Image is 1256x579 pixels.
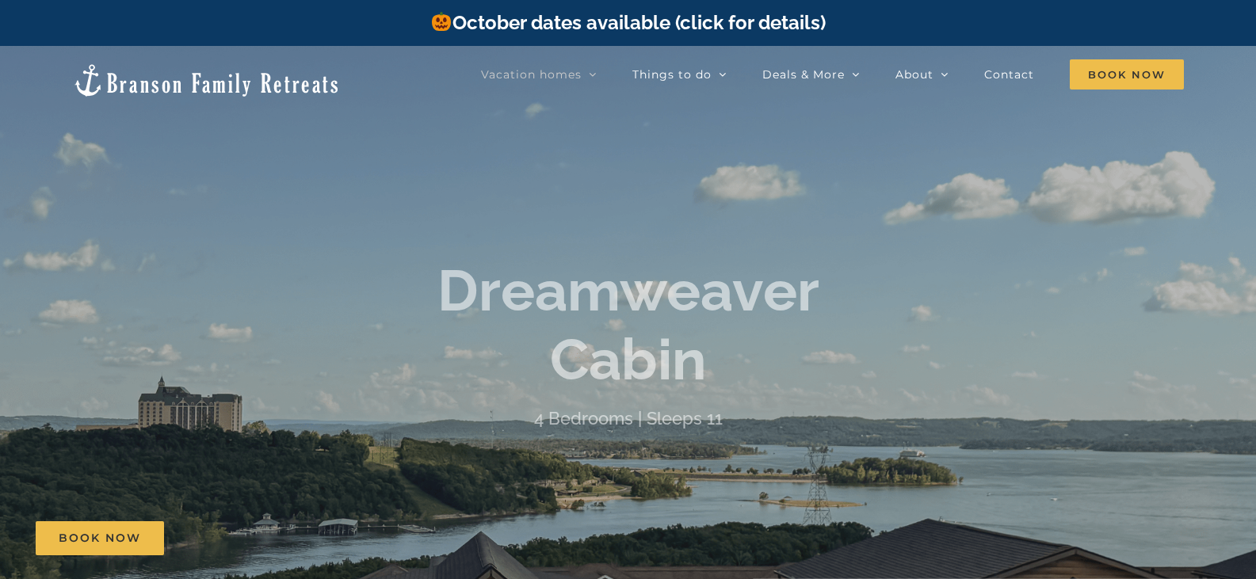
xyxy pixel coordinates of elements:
nav: Main Menu [481,59,1184,90]
span: Book Now [59,531,141,545]
a: Things to do [632,59,727,90]
a: Vacation homes [481,59,597,90]
h4: 4 Bedrooms | Sleeps 11 [534,408,723,429]
a: About [895,59,949,90]
a: Deals & More [762,59,860,90]
span: Vacation homes [481,69,582,80]
b: Dreamweaver Cabin [437,257,819,392]
img: Branson Family Retreats Logo [72,63,341,98]
a: October dates available (click for details) [430,11,825,34]
span: Deals & More [762,69,845,80]
span: Contact [984,69,1034,80]
a: Contact [984,59,1034,90]
span: Book Now [1070,59,1184,90]
span: About [895,69,933,80]
img: 🎃 [432,12,451,31]
a: Book Now [36,521,164,555]
span: Things to do [632,69,712,80]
